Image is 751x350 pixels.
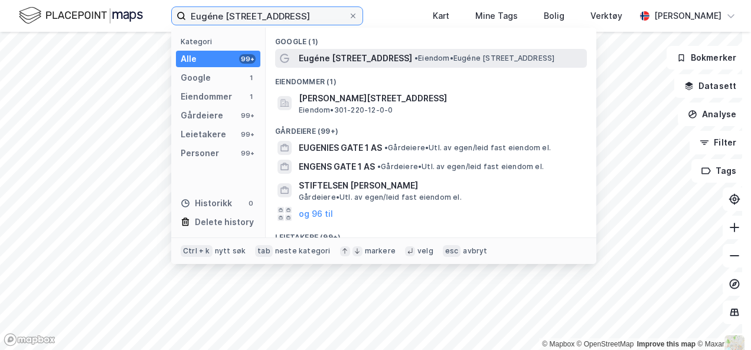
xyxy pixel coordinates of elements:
[544,9,564,23] div: Bolig
[195,215,254,229] div: Delete history
[239,54,256,64] div: 99+
[215,246,246,256] div: nytt søk
[384,143,388,152] span: •
[266,117,596,138] div: Gårdeiere (99+)
[181,146,219,160] div: Personer
[678,103,746,126] button: Analyse
[542,340,574,348] a: Mapbox
[239,111,256,120] div: 99+
[692,293,751,350] div: Kontrollprogram for chat
[181,52,197,66] div: Alle
[299,179,582,193] span: STIFTELSEN [PERSON_NAME]
[443,245,461,257] div: esc
[255,245,273,257] div: tab
[181,108,223,123] div: Gårdeiere
[692,293,751,350] iframe: Chat Widget
[186,7,348,25] input: Søk på adresse, matrikkel, gårdeiere, leietakere eller personer
[299,105,393,115] span: Eiendom • 301-220-12-0-0
[246,199,256,208] div: 0
[181,90,232,104] div: Eiendommer
[377,162,381,171] span: •
[275,246,331,256] div: neste kategori
[475,9,518,23] div: Mine Tags
[299,160,375,174] span: ENGENS GATE 1 AS
[181,245,213,257] div: Ctrl + k
[414,54,418,62] span: •
[299,91,582,105] span: [PERSON_NAME][STREET_ADDRESS]
[637,340,696,348] a: Improve this map
[433,9,449,23] div: Kart
[674,74,746,98] button: Datasett
[384,143,551,153] span: Gårdeiere • Utl. av egen/leid fast eiendom el.
[181,71,211,85] div: Google
[667,46,746,70] button: Bokmerker
[181,196,232,210] div: Historikk
[181,37,260,46] div: Kategori
[365,246,396,256] div: markere
[414,54,554,63] span: Eiendom • Eugéne [STREET_ADDRESS]
[299,193,462,202] span: Gårdeiere • Utl. av egen/leid fast eiendom el.
[590,9,622,23] div: Verktøy
[239,148,256,158] div: 99+
[19,5,143,26] img: logo.f888ab2527a4732fd821a326f86c7f29.svg
[266,28,596,49] div: Google (1)
[654,9,721,23] div: [PERSON_NAME]
[377,162,544,171] span: Gårdeiere • Utl. av egen/leid fast eiendom el.
[577,340,634,348] a: OpenStreetMap
[299,207,333,221] button: og 96 til
[239,130,256,139] div: 99+
[691,159,746,183] button: Tags
[299,141,382,155] span: EUGENIES GATE 1 AS
[266,223,596,245] div: Leietakere (99+)
[246,92,256,101] div: 1
[4,333,55,346] a: Mapbox homepage
[246,73,256,82] div: 1
[266,68,596,89] div: Eiendommer (1)
[463,246,487,256] div: avbryt
[181,127,226,141] div: Leietakere
[299,51,412,65] span: Eugéne [STREET_ADDRESS]
[690,131,746,154] button: Filter
[417,246,433,256] div: velg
